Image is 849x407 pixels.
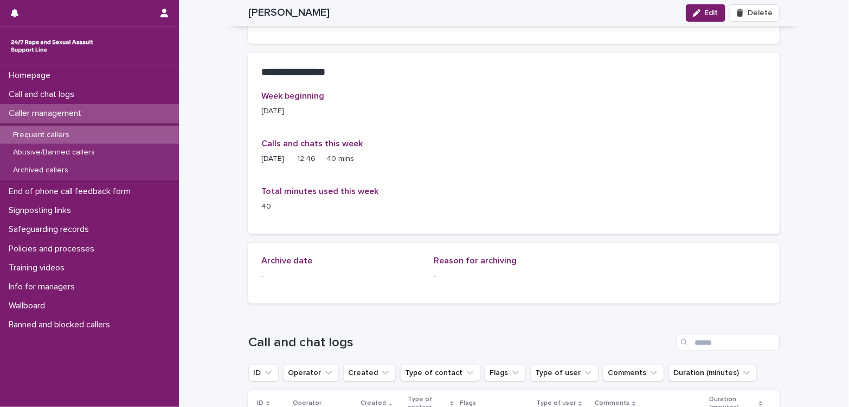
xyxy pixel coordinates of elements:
[434,270,594,282] p: -
[261,256,312,265] span: Archive date
[261,187,378,196] span: Total minutes used this week
[248,364,279,382] button: ID
[9,35,95,57] img: rhQMoQhaT3yELyF149Cw
[4,166,77,175] p: Archived callers
[4,224,98,235] p: Safeguarding records
[4,244,103,254] p: Policies and processes
[4,282,83,292] p: Info for managers
[4,89,83,100] p: Call and chat logs
[248,7,330,19] h2: [PERSON_NAME]
[261,139,363,148] span: Calls and chats this week
[677,334,780,351] input: Search
[4,131,78,140] p: Frequent callers
[261,201,421,212] p: 40
[705,9,718,17] span: Edit
[730,4,780,22] button: Delete
[4,186,139,197] p: End of phone call feedback form
[748,9,773,17] span: Delete
[261,270,421,282] p: -
[4,70,59,81] p: Homepage
[530,364,599,382] button: Type of user
[4,108,90,119] p: Caller management
[668,364,757,382] button: Duration (minutes)
[343,364,396,382] button: Created
[485,364,526,382] button: Flags
[261,92,324,100] span: Week beginning
[4,320,119,330] p: Banned and blocked callers
[248,335,672,351] h1: Call and chat logs
[261,106,421,117] p: [DATE]
[4,301,54,311] p: Wallboard
[686,4,725,22] button: Edit
[603,364,664,382] button: Comments
[4,263,73,273] p: Training videos
[283,364,339,382] button: Operator
[434,256,517,265] span: Reason for archiving
[261,153,767,165] p: [DATE] 12:46 40 mins
[4,148,104,157] p: Abusive/Banned callers
[400,364,480,382] button: Type of contact
[4,205,80,216] p: Signposting links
